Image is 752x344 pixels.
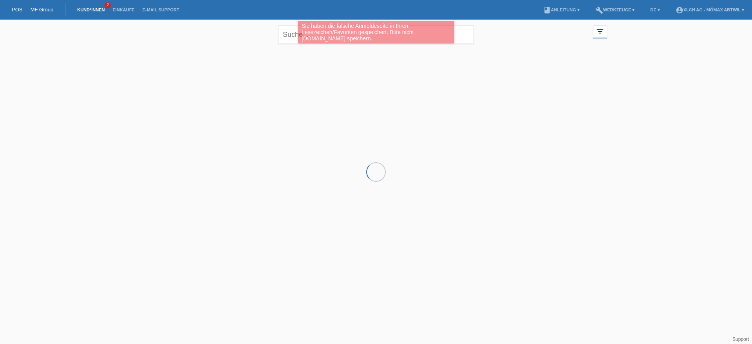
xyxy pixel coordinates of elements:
a: Kund*innen [73,7,108,12]
div: Sie haben die falsche Anmeldeseite in Ihren Lesezeichen/Favoriten gespeichert. Bitte nicht [DOMAI... [298,21,454,43]
a: DE ▾ [646,7,663,12]
a: Support [732,337,749,342]
span: 2 [105,2,111,9]
a: account_circleXLCH AG - Mömax Abtwil ▾ [672,7,748,12]
i: book [543,6,551,14]
a: buildWerkzeuge ▾ [591,7,639,12]
a: E-Mail Support [139,7,183,12]
a: bookAnleitung ▾ [539,7,584,12]
a: Einkäufe [108,7,138,12]
i: account_circle [676,6,683,14]
a: POS — MF Group [12,7,53,13]
i: build [595,6,603,14]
